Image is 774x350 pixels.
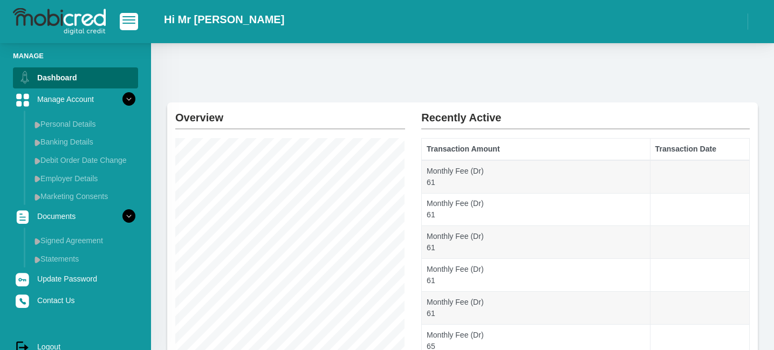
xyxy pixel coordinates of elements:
a: Update Password [13,269,138,289]
a: Statements [30,250,138,267]
a: Personal Details [30,115,138,133]
img: logo-mobicred.svg [13,8,106,35]
img: menu arrow [35,157,40,164]
a: Dashboard [13,67,138,88]
img: menu arrow [35,238,40,245]
h2: Hi Mr [PERSON_NAME] [164,13,284,26]
a: Marketing Consents [30,188,138,205]
li: Manage [13,51,138,61]
th: Transaction Amount [422,139,650,160]
img: menu arrow [35,175,40,182]
td: Monthly Fee (Dr) 61 [422,193,650,226]
img: menu arrow [35,194,40,201]
td: Monthly Fee (Dr) 61 [422,259,650,292]
td: Monthly Fee (Dr) 61 [422,160,650,193]
a: Signed Agreement [30,232,138,249]
img: menu arrow [35,139,40,146]
a: Manage Account [13,89,138,109]
th: Transaction Date [650,139,749,160]
td: Monthly Fee (Dr) 61 [422,226,650,259]
a: Documents [13,206,138,227]
a: Employer Details [30,170,138,187]
a: Debit Order Date Change [30,152,138,169]
a: Banking Details [30,133,138,150]
td: Monthly Fee (Dr) 61 [422,291,650,324]
h2: Overview [175,102,405,124]
h2: Recently Active [421,102,750,124]
a: Contact Us [13,290,138,311]
img: menu arrow [35,256,40,263]
img: menu arrow [35,121,40,128]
